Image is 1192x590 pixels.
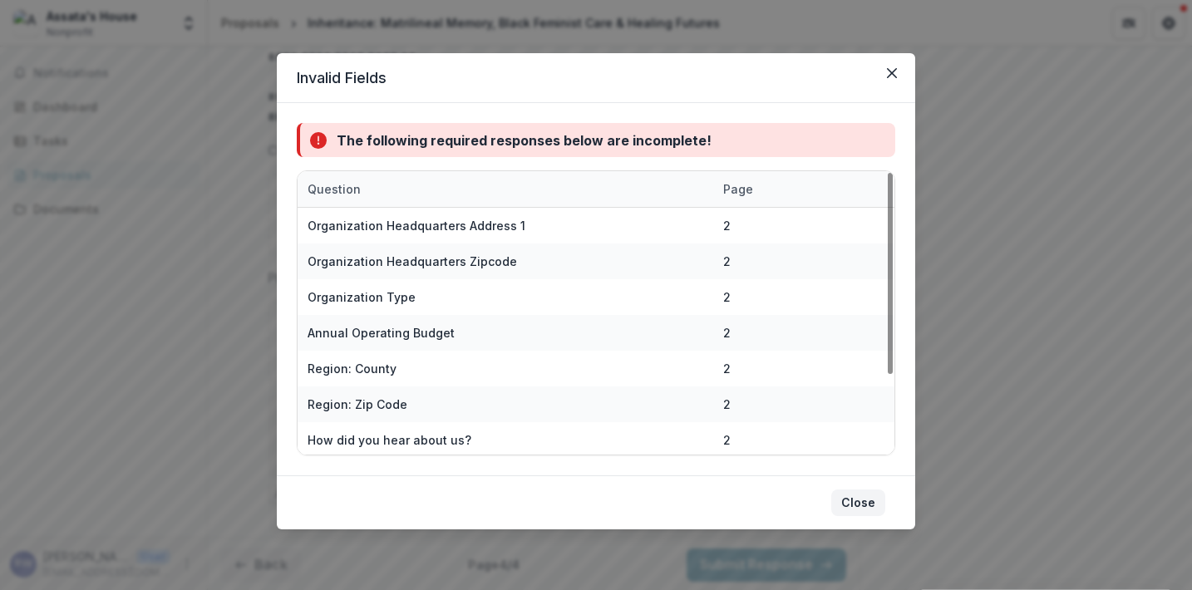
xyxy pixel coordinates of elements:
div: 2 [723,324,731,342]
div: Question [298,171,713,207]
div: 2 [723,360,731,377]
div: 2 [723,396,731,413]
div: 2 [723,253,731,270]
div: Question [298,180,371,198]
div: 2 [723,431,731,449]
div: Page [713,171,796,207]
div: How did you hear about us? [308,431,471,449]
div: Annual Operating Budget [308,324,455,342]
header: Invalid Fields [277,53,915,103]
button: Close [879,60,905,86]
div: The following required responses below are incomplete! [337,130,712,150]
div: 2 [723,288,731,306]
div: Organization Type [308,288,416,306]
div: Organization Headquarters Address 1 [308,217,525,234]
div: Page [713,180,763,198]
div: Organization Headquarters Zipcode [308,253,517,270]
div: 2 [723,217,731,234]
div: Region: Zip Code [308,396,407,413]
div: Region: County [308,360,397,377]
button: Close [831,489,885,516]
